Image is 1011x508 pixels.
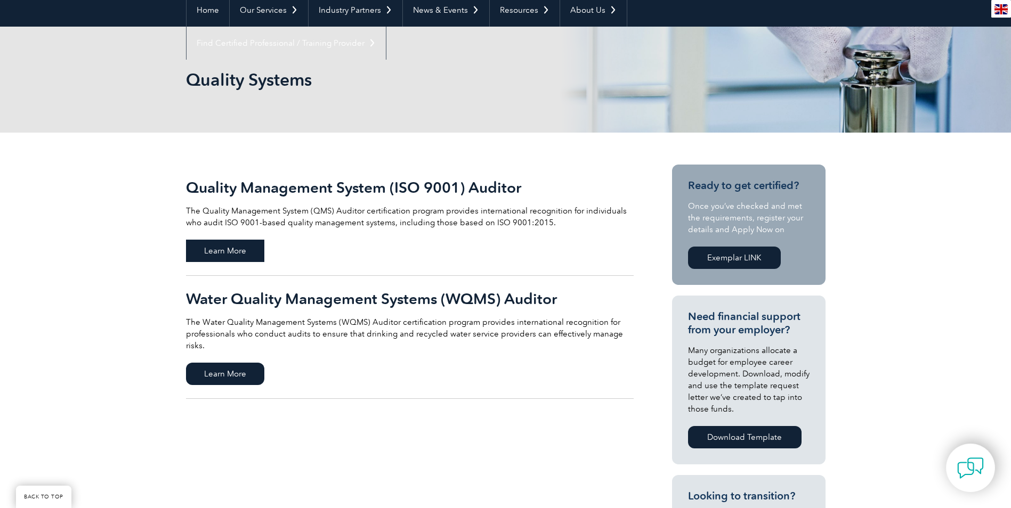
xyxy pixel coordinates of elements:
[186,363,264,385] span: Learn More
[186,165,634,276] a: Quality Management System (ISO 9001) Auditor The Quality Management System (QMS) Auditor certific...
[186,290,634,307] h2: Water Quality Management Systems (WQMS) Auditor
[688,310,810,337] h3: Need financial support from your employer?
[186,69,595,90] h1: Quality Systems
[688,247,781,269] a: Exemplar LINK
[994,4,1008,14] img: en
[688,179,810,192] h3: Ready to get certified?
[16,486,71,508] a: BACK TO TOP
[688,345,810,415] p: Many organizations allocate a budget for employee career development. Download, modify and use th...
[187,27,386,60] a: Find Certified Professional / Training Provider
[688,200,810,235] p: Once you’ve checked and met the requirements, register your details and Apply Now on
[186,240,264,262] span: Learn More
[186,276,634,399] a: Water Quality Management Systems (WQMS) Auditor The Water Quality Management Systems (WQMS) Audit...
[688,489,810,503] h3: Looking to transition?
[186,179,634,196] h2: Quality Management System (ISO 9001) Auditor
[688,426,802,448] a: Download Template
[957,455,984,481] img: contact-chat.png
[186,205,634,228] p: The Quality Management System (QMS) Auditor certification program provides international recognit...
[186,316,634,351] p: The Water Quality Management Systems (WQMS) Auditor certification program provides international ...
